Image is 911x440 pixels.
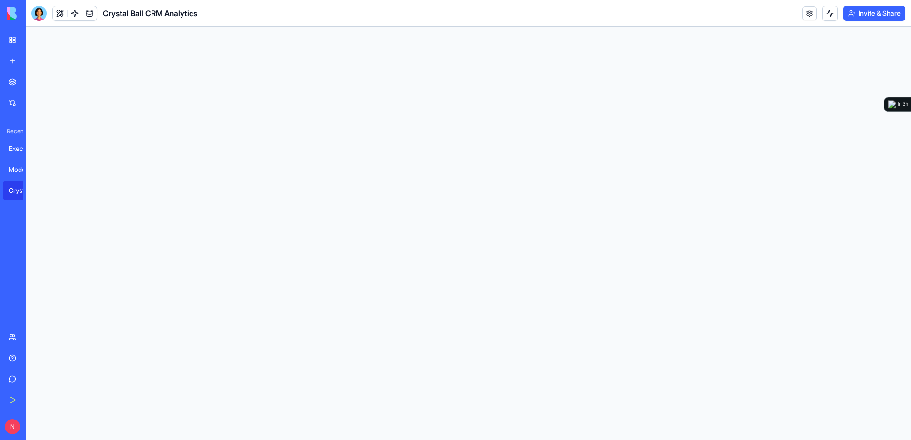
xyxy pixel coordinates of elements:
a: Executive App Template [3,139,41,158]
span: Crystal Ball CRM Analytics [103,8,197,19]
div: Executive App Template [9,144,35,153]
a: Crystal Ball CRM Analytics [3,181,41,200]
div: Modern HR Suite [9,165,35,174]
span: N [5,419,20,434]
span: Recent [3,128,23,135]
button: Invite & Share [843,6,905,21]
div: In 3h [898,100,908,108]
div: Crystal Ball CRM Analytics [9,186,35,195]
img: logo [7,7,66,20]
img: logo [888,100,896,108]
a: Modern HR Suite [3,160,41,179]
